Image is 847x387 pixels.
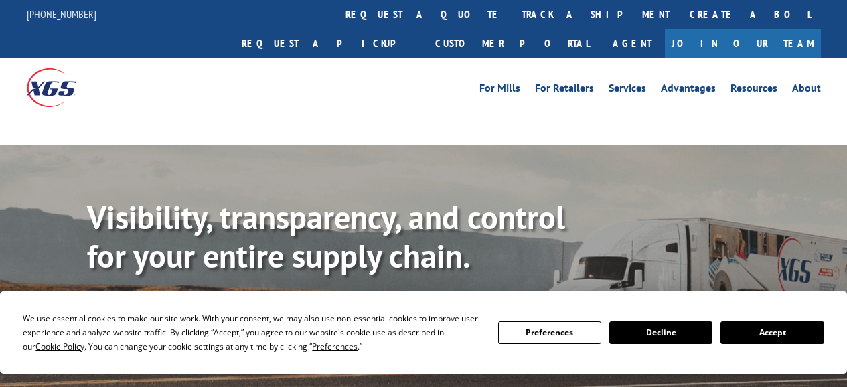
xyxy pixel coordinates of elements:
[792,83,821,98] a: About
[232,29,425,58] a: Request a pickup
[609,321,712,344] button: Decline
[87,196,565,277] b: Visibility, transparency, and control for your entire supply chain.
[27,7,96,21] a: [PHONE_NUMBER]
[498,321,601,344] button: Preferences
[720,321,824,344] button: Accept
[535,83,594,98] a: For Retailers
[312,341,358,352] span: Preferences
[609,83,646,98] a: Services
[479,83,520,98] a: For Mills
[35,341,84,352] span: Cookie Policy
[665,29,821,58] a: Join Our Team
[661,83,716,98] a: Advantages
[23,311,481,354] div: We use essential cookies to make our site work. With your consent, we may also use non-essential ...
[730,83,777,98] a: Resources
[425,29,599,58] a: Customer Portal
[599,29,665,58] a: Agent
